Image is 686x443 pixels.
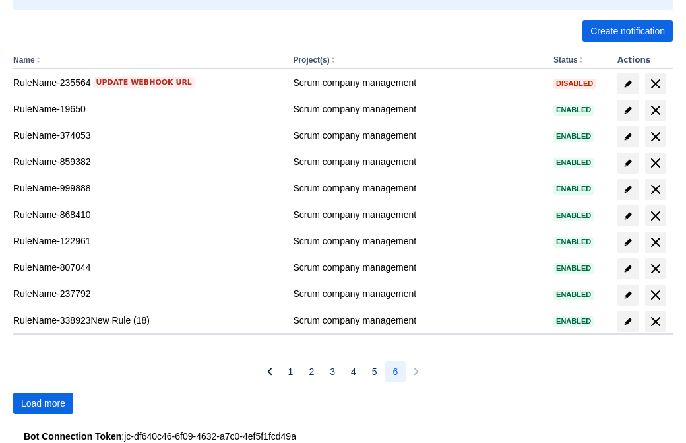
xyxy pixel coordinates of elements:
[393,361,398,382] span: 6
[553,186,594,193] span: Enabled
[385,361,406,382] button: Page 6
[582,20,673,42] button: Create notification
[13,182,282,195] div: RuleName-999888
[623,131,633,142] span: edit
[293,129,543,142] div: Scrum company management
[612,52,673,69] th: Actions
[623,316,633,327] span: edit
[364,361,385,382] button: Page 5
[293,208,543,221] div: Scrum company management
[13,76,282,89] div: RuleName-235564
[293,55,329,65] button: Project(s)
[13,314,282,327] div: RuleName-338923New Rule (18)
[293,287,543,300] div: Scrum company management
[351,361,356,382] span: 4
[406,361,427,382] button: Next
[293,234,543,248] div: Scrum company management
[280,361,301,382] button: Page 1
[372,361,377,382] span: 5
[553,55,578,65] button: Status
[259,361,427,382] nav: Pagination
[648,314,664,329] span: delete
[553,80,596,87] span: Disabled
[553,106,594,114] span: Enabled
[293,314,543,327] div: Scrum company management
[293,261,543,274] div: Scrum company management
[553,265,594,272] span: Enabled
[623,290,633,300] span: edit
[648,76,664,92] span: delete
[13,261,282,274] div: RuleName-807044
[623,184,633,195] span: edit
[343,361,364,382] button: Page 4
[553,212,594,219] span: Enabled
[648,287,664,303] span: delete
[24,430,662,443] div: : jc-df640c46-6f09-4632-a7c0-4ef5f1fcd49a
[648,102,664,118] span: delete
[648,182,664,197] span: delete
[21,393,65,414] span: Load more
[648,261,664,277] span: delete
[293,76,543,89] div: Scrum company management
[293,102,543,116] div: Scrum company management
[13,287,282,300] div: RuleName-237792
[322,361,343,382] button: Page 3
[96,77,192,88] span: Update webhook URL
[623,211,633,221] span: edit
[623,105,633,116] span: edit
[648,155,664,171] span: delete
[301,361,322,382] button: Page 2
[13,129,282,142] div: RuleName-374053
[553,159,594,166] span: Enabled
[648,234,664,250] span: delete
[623,237,633,248] span: edit
[293,155,543,168] div: Scrum company management
[553,238,594,246] span: Enabled
[553,318,594,325] span: Enabled
[24,431,121,442] strong: Bot Connection Token
[13,234,282,248] div: RuleName-122961
[648,129,664,145] span: delete
[13,55,35,65] button: Name
[293,182,543,195] div: Scrum company management
[13,155,282,168] div: RuleName-859382
[330,361,335,382] span: 3
[648,208,664,224] span: delete
[590,20,665,42] span: Create notification
[623,158,633,168] span: edit
[259,361,280,382] button: Previous
[13,208,282,221] div: RuleName-868410
[13,102,282,116] div: RuleName-19650
[553,133,594,140] span: Enabled
[553,291,594,298] span: Enabled
[623,79,633,89] span: edit
[309,361,314,382] span: 2
[13,393,73,414] button: Load more
[623,263,633,274] span: edit
[288,361,294,382] span: 1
